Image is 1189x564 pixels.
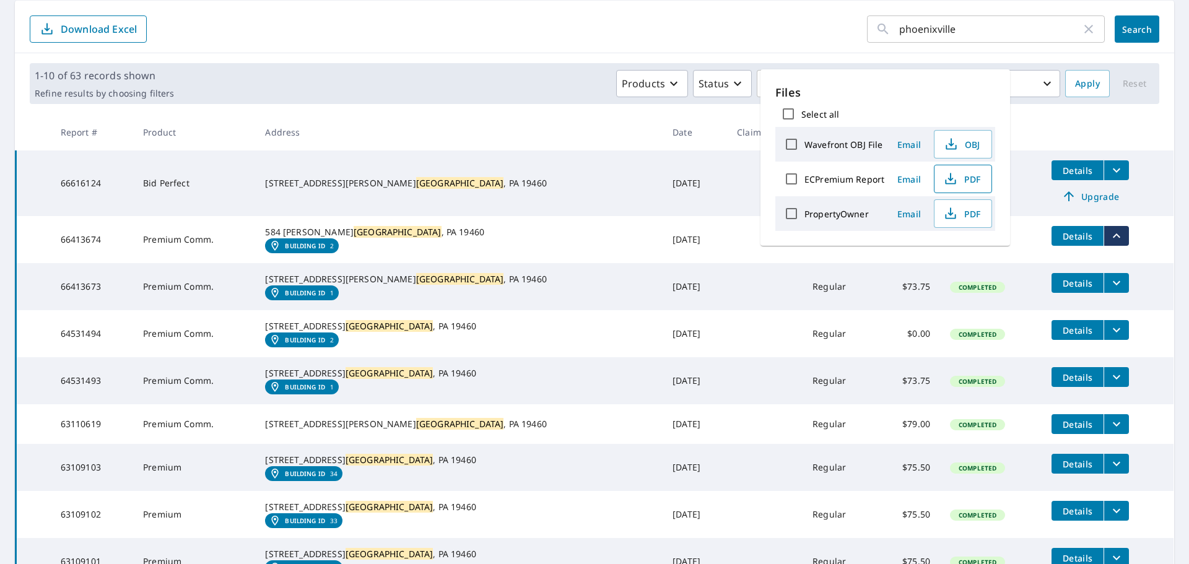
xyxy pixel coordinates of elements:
span: Details [1059,419,1096,430]
div: [STREET_ADDRESS] , PA 19460 [265,501,653,513]
button: detailsBtn-64531494 [1052,320,1104,340]
span: Details [1059,371,1096,383]
td: $73.75 [876,263,940,310]
td: [DATE] [663,263,727,310]
p: 1-10 of 63 records shown [35,68,174,83]
input: Address, Report #, Claim ID, etc. [899,12,1081,46]
button: Products [616,70,688,97]
button: Search [1115,15,1159,43]
label: PropertyOwner [804,208,869,220]
button: filesDropdownBtn-63109102 [1104,501,1129,521]
em: Building ID [285,383,325,391]
span: Completed [951,377,1004,386]
td: Regular [803,491,876,538]
p: Refine results by choosing filters [35,88,174,99]
button: Email [889,170,929,189]
div: [STREET_ADDRESS] , PA 19460 [265,367,653,380]
span: Apply [1075,76,1100,92]
td: 63110619 [51,404,133,444]
button: filesDropdownBtn-66413673 [1104,273,1129,293]
td: Premium Comm. [133,310,255,357]
em: Building ID [285,289,325,297]
td: Premium [133,491,255,538]
a: Upgrade [1052,186,1129,206]
mark: [GEOGRAPHIC_DATA] [346,501,433,513]
span: Completed [951,330,1004,339]
td: 66616124 [51,150,133,216]
button: detailsBtn-63110619 [1052,414,1104,434]
button: filesDropdownBtn-64531493 [1104,367,1129,387]
td: $75.50 [876,491,940,538]
td: Regular [803,444,876,491]
span: PDF [942,206,982,221]
td: [DATE] [663,310,727,357]
span: Details [1059,552,1096,564]
a: Building ID1 [265,285,339,300]
td: 66413673 [51,263,133,310]
a: Building ID1 [265,380,339,394]
span: Details [1059,230,1096,242]
em: Building ID [285,336,325,344]
em: Building ID [285,517,325,524]
td: Regular [803,357,876,404]
td: 66413674 [51,216,133,263]
span: Completed [951,283,1004,292]
td: Regular [803,310,876,357]
td: Premium Comm. [133,216,255,263]
mark: [GEOGRAPHIC_DATA] [346,548,433,560]
mark: [GEOGRAPHIC_DATA] [346,367,433,379]
span: PDF [942,171,982,186]
label: Wavefront OBJ File [804,139,882,150]
td: [DATE] [663,357,727,404]
td: Premium Comm. [133,263,255,310]
button: Status [693,70,752,97]
span: Email [894,208,924,220]
div: 584 [PERSON_NAME] , PA 19460 [265,226,653,238]
td: [DATE] [663,491,727,538]
button: filesDropdownBtn-66616124 [1104,160,1129,180]
td: $0.00 [876,310,940,357]
span: Details [1059,505,1096,517]
button: PDF [934,199,992,228]
div: [STREET_ADDRESS][PERSON_NAME] , PA 19460 [265,273,653,285]
mark: [GEOGRAPHIC_DATA] [416,273,504,285]
em: Building ID [285,242,325,249]
td: $75.50 [876,444,940,491]
td: 64531493 [51,357,133,404]
th: Report # [51,114,133,150]
span: Email [894,173,924,185]
div: [STREET_ADDRESS][PERSON_NAME] , PA 19460 [265,177,653,189]
td: 63109103 [51,444,133,491]
td: Regular [803,263,876,310]
th: Address [255,114,663,150]
mark: [GEOGRAPHIC_DATA] [346,320,433,332]
div: [STREET_ADDRESS][PERSON_NAME] , PA 19460 [265,418,653,430]
a: Building ID2 [265,238,339,253]
th: Date [663,114,727,150]
button: filesDropdownBtn-63109103 [1104,454,1129,474]
button: filesDropdownBtn-64531494 [1104,320,1129,340]
button: detailsBtn-64531493 [1052,367,1104,387]
span: Details [1059,277,1096,289]
td: Regular [803,404,876,444]
td: Premium [133,444,255,491]
span: Upgrade [1059,189,1121,204]
button: detailsBtn-66413674 [1052,226,1104,246]
div: [STREET_ADDRESS] , PA 19460 [265,320,653,332]
td: 63109102 [51,491,133,538]
span: Completed [951,511,1004,519]
label: Select all [801,108,839,120]
div: [STREET_ADDRESS] , PA 19460 [265,454,653,466]
td: [DATE] [663,404,727,444]
label: ECPremium Report [804,173,884,185]
th: Product [133,114,255,150]
span: Details [1059,165,1096,176]
td: [DATE] [663,216,727,263]
button: detailsBtn-63109102 [1052,501,1104,521]
span: OBJ [942,137,982,152]
div: [STREET_ADDRESS] , PA 19460 [265,548,653,560]
span: Search [1125,24,1149,35]
button: Orgs2 [757,70,869,97]
button: Download Excel [30,15,147,43]
a: Building ID34 [265,466,342,481]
